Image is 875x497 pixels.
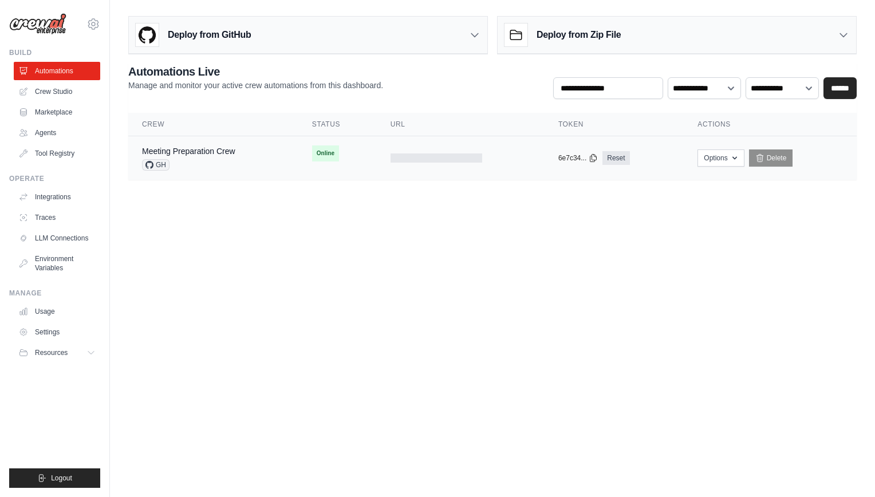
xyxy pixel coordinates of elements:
a: Delete [749,149,793,167]
div: Manage [9,289,100,298]
a: Traces [14,208,100,227]
span: GH [142,159,170,171]
a: Integrations [14,188,100,206]
h3: Deploy from Zip File [537,28,621,42]
button: Resources [14,344,100,362]
th: URL [377,113,545,136]
button: 6e7c34... [558,153,598,163]
img: GitHub Logo [136,23,159,46]
p: Manage and monitor your active crew automations from this dashboard. [128,80,383,91]
a: Agents [14,124,100,142]
span: Resources [35,348,68,357]
a: Usage [14,302,100,321]
th: Status [298,113,377,136]
th: Crew [128,113,298,136]
a: LLM Connections [14,229,100,247]
span: Online [312,145,339,161]
th: Token [545,113,684,136]
h2: Automations Live [128,64,383,80]
a: Environment Variables [14,250,100,277]
a: Meeting Preparation Crew [142,147,235,156]
button: Options [697,149,744,167]
a: Reset [602,151,629,165]
div: チャットウィジェット [818,442,875,497]
th: Actions [684,113,857,136]
a: Automations [14,62,100,80]
a: Tool Registry [14,144,100,163]
img: Logo [9,13,66,35]
h3: Deploy from GitHub [168,28,251,42]
a: Marketplace [14,103,100,121]
span: Logout [51,474,72,483]
div: Operate [9,174,100,183]
button: Logout [9,468,100,488]
div: Build [9,48,100,57]
a: Settings [14,323,100,341]
a: Crew Studio [14,82,100,101]
iframe: Chat Widget [818,442,875,497]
